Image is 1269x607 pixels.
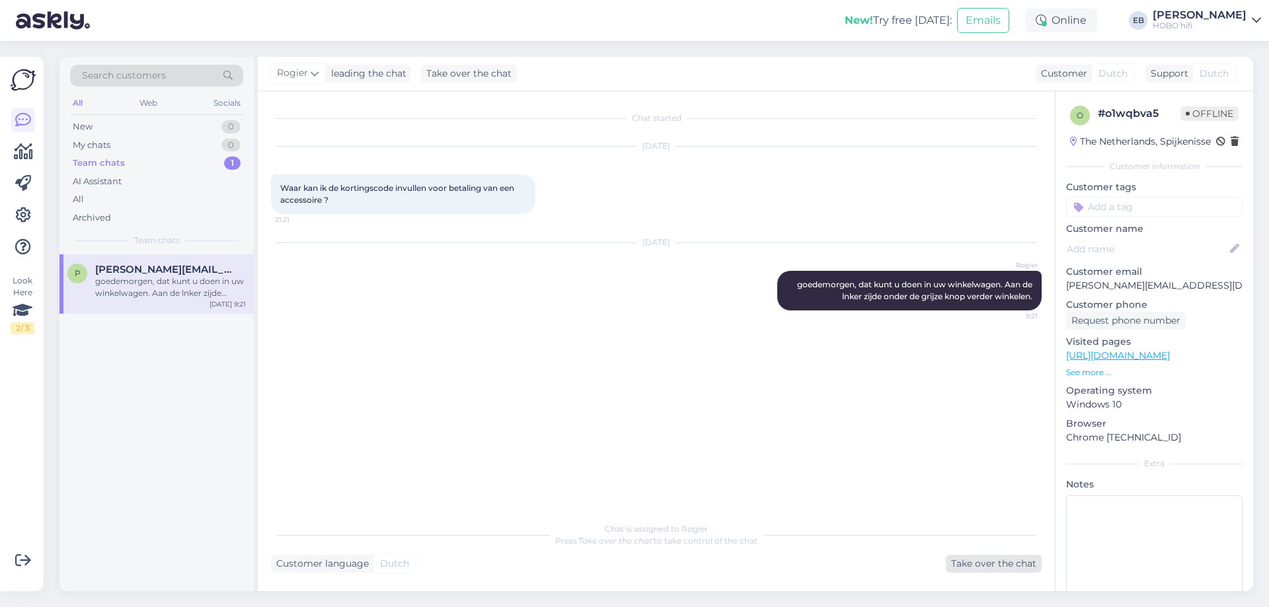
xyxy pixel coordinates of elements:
[1070,135,1211,149] div: The Netherlands, Spijkenisse
[271,140,1042,152] div: [DATE]
[1066,222,1243,236] p: Customer name
[1066,335,1243,349] p: Visited pages
[1067,242,1227,256] input: Add name
[70,94,85,112] div: All
[271,557,369,571] div: Customer language
[82,69,166,83] span: Search customers
[1153,10,1261,31] a: [PERSON_NAME]HOBO hifi
[271,112,1042,124] div: Chat started
[73,120,93,133] div: New
[11,275,34,334] div: Look Here
[11,67,36,92] img: Askly Logo
[137,94,160,112] div: Web
[280,183,516,205] span: Waar kan ik de kortingscode invullen voor betaling van een accessoire ?
[95,264,233,275] span: paul.van.dijk@upcmail.nl
[797,279,1034,301] span: goedemorgen, dat kunt u doen in uw winkelwagen. Aan de lnker zijde onder de grijze knop verder wi...
[1066,265,1243,279] p: Customer email
[1066,431,1243,445] p: Chrome [TECHNICAL_ID]
[224,157,241,170] div: 1
[1066,367,1243,378] p: See more ...
[1066,161,1243,172] div: Customer information
[1066,398,1243,411] p: Windows 10
[1180,106,1239,121] span: Offline
[555,536,757,546] span: Press to take control of the chat
[1066,180,1243,194] p: Customer tags
[11,322,34,334] div: 2 / 3
[1066,458,1243,470] div: Extra
[210,299,246,309] div: [DATE] 9:21
[1066,384,1243,398] p: Operating system
[95,275,246,299] div: goedemorgen, dat kunt u doen in uw winkelwagen. Aan de lnker zijde onder de grijze knop verder wi...
[221,120,241,133] div: 0
[75,268,81,278] span: p
[1129,11,1147,30] div: EB
[326,67,406,81] div: leading the chat
[1025,9,1097,32] div: Online
[380,557,409,571] span: Dutch
[1036,67,1087,81] div: Customer
[1066,417,1243,431] p: Browser
[275,215,325,225] span: 21:21
[1098,106,1180,122] div: # o1wqbva5
[73,211,111,225] div: Archived
[1077,110,1083,120] span: o
[1066,478,1243,491] p: Notes
[73,193,84,206] div: All
[271,236,1042,248] div: [DATE]
[1066,197,1243,217] input: Add a tag
[1098,67,1128,81] span: Dutch
[946,555,1042,573] div: Take over the chat
[1153,20,1247,31] div: HOBO hifi
[957,8,1009,33] button: Emails
[73,139,110,152] div: My chats
[73,175,122,188] div: AI Assistant
[845,13,952,28] div: Try free [DATE]:
[988,260,1038,270] span: Rogier
[211,94,243,112] div: Socials
[421,65,517,83] div: Take over the chat
[277,66,308,81] span: Rogier
[1066,349,1170,361] a: [URL][DOMAIN_NAME]
[1066,312,1186,330] div: Request phone number
[1153,10,1247,20] div: [PERSON_NAME]
[577,536,654,546] i: 'Take over the chat'
[1200,67,1229,81] span: Dutch
[605,524,708,534] span: Chat is assigned to Rogier
[221,139,241,152] div: 0
[1066,279,1243,293] p: [PERSON_NAME][EMAIL_ADDRESS][DOMAIN_NAME]
[845,14,873,26] b: New!
[134,234,180,246] span: Team chats
[73,157,125,170] div: Team chats
[1145,67,1188,81] div: Support
[988,311,1038,321] span: 9:21
[1066,298,1243,312] p: Customer phone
